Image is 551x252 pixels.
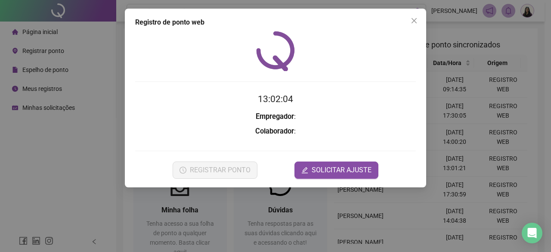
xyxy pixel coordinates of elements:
[135,17,416,28] div: Registro de ponto web
[173,162,257,179] button: REGISTRAR PONTO
[258,94,293,104] time: 13:02:04
[301,167,308,174] span: edit
[256,31,295,71] img: QRPoint
[522,223,542,243] div: Open Intercom Messenger
[255,127,294,135] strong: Colaborador
[312,165,371,175] span: SOLICITAR AJUSTE
[294,162,378,179] button: editSOLICITAR AJUSTE
[135,111,416,122] h3: :
[256,112,294,121] strong: Empregador
[407,14,421,28] button: Close
[411,17,418,24] span: close
[135,126,416,137] h3: :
